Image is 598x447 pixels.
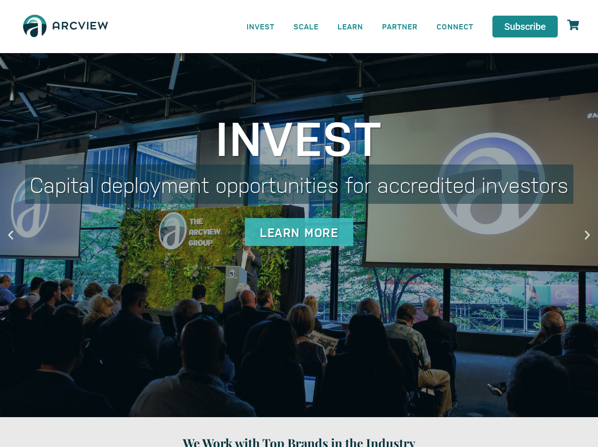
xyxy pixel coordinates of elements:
a: LEARN [328,16,373,37]
a: PARTNER [373,16,427,37]
div: Invest [25,112,573,160]
div: Previous slide [5,229,17,241]
div: Learn More [245,218,353,246]
a: INVEST [237,16,284,37]
a: Subscribe [492,16,558,37]
a: CONNECT [427,16,483,37]
span: Subscribe [504,22,546,31]
div: Next slide [581,229,593,241]
img: The Arcview Group [19,9,112,44]
a: SCALE [284,16,328,37]
nav: Menu [237,16,483,37]
div: Capital deployment opportunities for accredited investors [25,164,573,204]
